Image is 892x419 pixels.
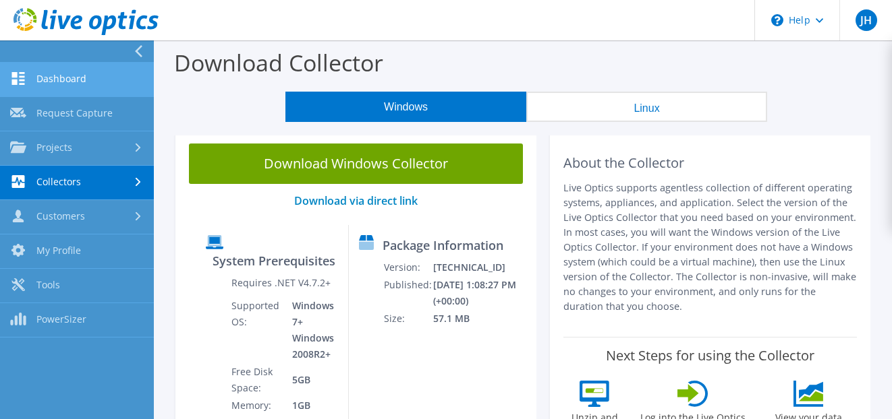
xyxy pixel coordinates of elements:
[606,348,814,364] label: Next Steps for using the Collector
[294,193,418,208] a: Download via direct link
[189,143,523,184] a: Download Windows Collector
[231,297,282,363] td: Supported OS:
[383,259,433,276] td: Version:
[433,310,530,327] td: 57.1 MB
[231,276,331,290] label: Requires .NET V4.7.2+
[433,259,530,276] td: [TECHNICAL_ID]
[433,276,530,310] td: [DATE] 1:08:27 PM (+00:00)
[213,254,335,267] label: System Prerequisites
[563,181,857,314] p: Live Optics supports agentless collection of different operating systems, appliances, and applica...
[231,363,282,397] td: Free Disk Space:
[563,155,857,171] h2: About the Collector
[383,238,503,252] label: Package Information
[526,92,767,122] button: Linux
[231,397,282,414] td: Memory:
[174,47,383,78] label: Download Collector
[282,363,338,397] td: 5GB
[282,297,338,363] td: Windows 7+ Windows 2008R2+
[383,310,433,327] td: Size:
[771,14,783,26] svg: \n
[285,92,526,122] button: Windows
[383,276,433,310] td: Published:
[282,397,338,414] td: 1GB
[856,9,877,31] span: JH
